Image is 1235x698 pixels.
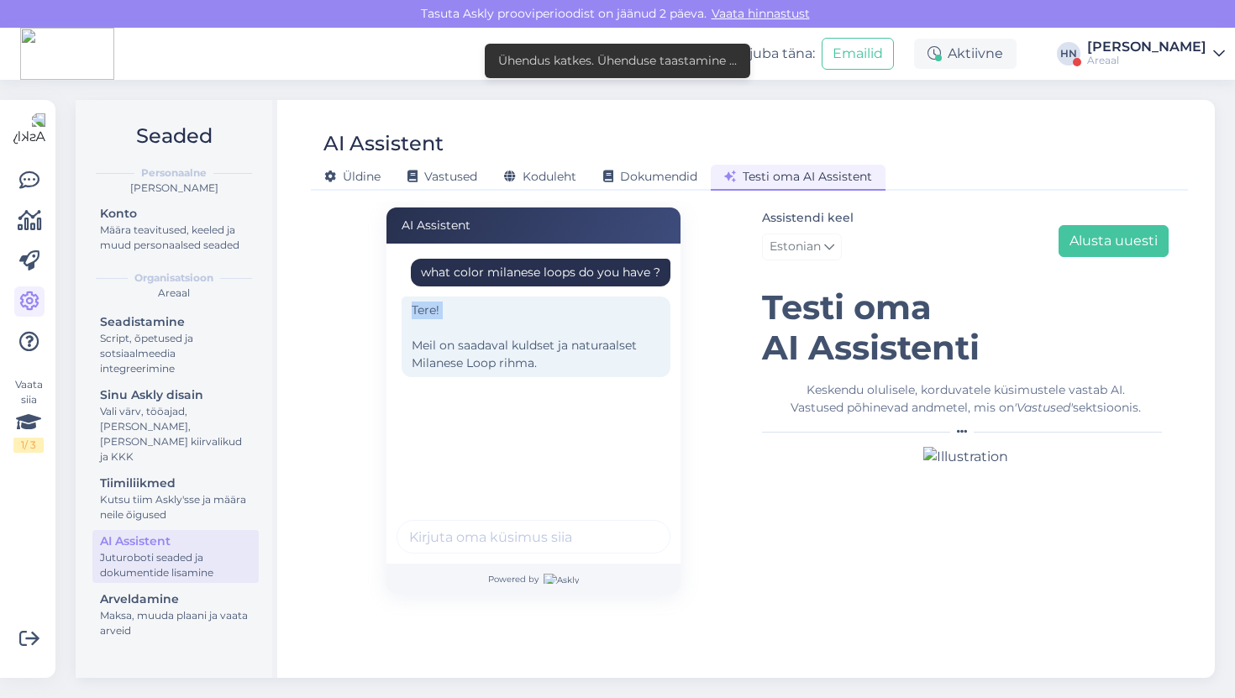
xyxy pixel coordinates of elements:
div: AI Assistent [100,533,251,550]
a: TiimiliikmedKutsu tiim Askly'sse ja määra neile õigused [92,472,259,525]
div: AI Assistent [386,207,681,244]
b: Personaalne [141,165,207,181]
div: Ühendus katkes. Ühenduse taastamine ... [498,52,737,70]
div: Määra teavitused, keeled ja muud personaalsed seaded [100,223,251,253]
div: what color milanese loops do you have ? [421,264,660,281]
i: 'Vastused' [1014,400,1073,415]
span: Üldine [324,169,381,184]
div: Sinu Askly disain [100,386,251,404]
span: Powered by [488,573,579,585]
h2: Seaded [89,120,259,152]
div: Aktiivne [914,39,1017,69]
div: 1 / 3 [13,438,44,453]
div: Seadistamine [100,313,251,331]
div: [PERSON_NAME] [89,181,259,196]
button: Emailid [822,38,894,70]
a: Vaata hinnastust [707,6,815,21]
img: Illustration [923,447,1008,467]
a: Sinu Askly disainVali värv, tööajad, [PERSON_NAME], [PERSON_NAME] kiirvalikud ja KKK [92,384,259,467]
img: Askly [544,574,579,584]
a: Estonian [762,234,842,260]
a: ArveldamineMaksa, muuda plaani ja vaata arveid [92,588,259,641]
input: Kirjuta oma küsimus siia [397,520,670,554]
label: Assistendi keel [762,209,854,227]
div: Maksa, muuda plaani ja vaata arveid [100,608,251,638]
a: [PERSON_NAME]Areaal [1087,40,1225,67]
div: Areaal [1087,54,1206,67]
div: Juturoboti seaded ja dokumentide lisamine [100,550,251,580]
div: Kutsu tiim Askly'sse ja määra neile õigused [100,492,251,522]
b: Organisatsioon [134,270,213,286]
img: Askly Logo [13,113,45,145]
span: Koduleht [504,169,576,184]
div: Konto [100,205,251,223]
div: Arveldamine [100,590,251,608]
div: Keskendu olulisele, korduvatele küsimustele vastab AI. Vastused põhinevad andmetel, mis on sektsi... [762,381,1169,417]
div: Vaata siia [13,377,44,453]
a: SeadistamineScript, õpetused ja sotsiaalmeedia integreerimine [92,311,259,379]
div: [PERSON_NAME] [1087,40,1206,54]
div: Tiimiliikmed [100,475,251,492]
span: Testi oma AI Assistent [724,169,872,184]
div: AI Assistent [323,128,444,160]
div: HN [1057,42,1080,66]
div: Areaal [89,286,259,301]
div: Tere! Meil on saadaval kuldset ja naturaalset Milanese Loop rihma. [402,297,670,377]
a: KontoMäära teavitused, keeled ja muud personaalsed seaded [92,202,259,255]
div: Script, õpetused ja sotsiaalmeedia integreerimine [100,331,251,376]
h1: Testi oma AI Assistenti [762,287,1169,368]
button: Alusta uuesti [1059,225,1169,257]
span: Estonian [770,238,821,256]
span: Vastused [407,169,477,184]
a: AI AssistentJuturoboti seaded ja dokumentide lisamine [92,530,259,583]
span: Dokumendid [603,169,697,184]
div: Vali värv, tööajad, [PERSON_NAME], [PERSON_NAME] kiirvalikud ja KKK [100,404,251,464]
